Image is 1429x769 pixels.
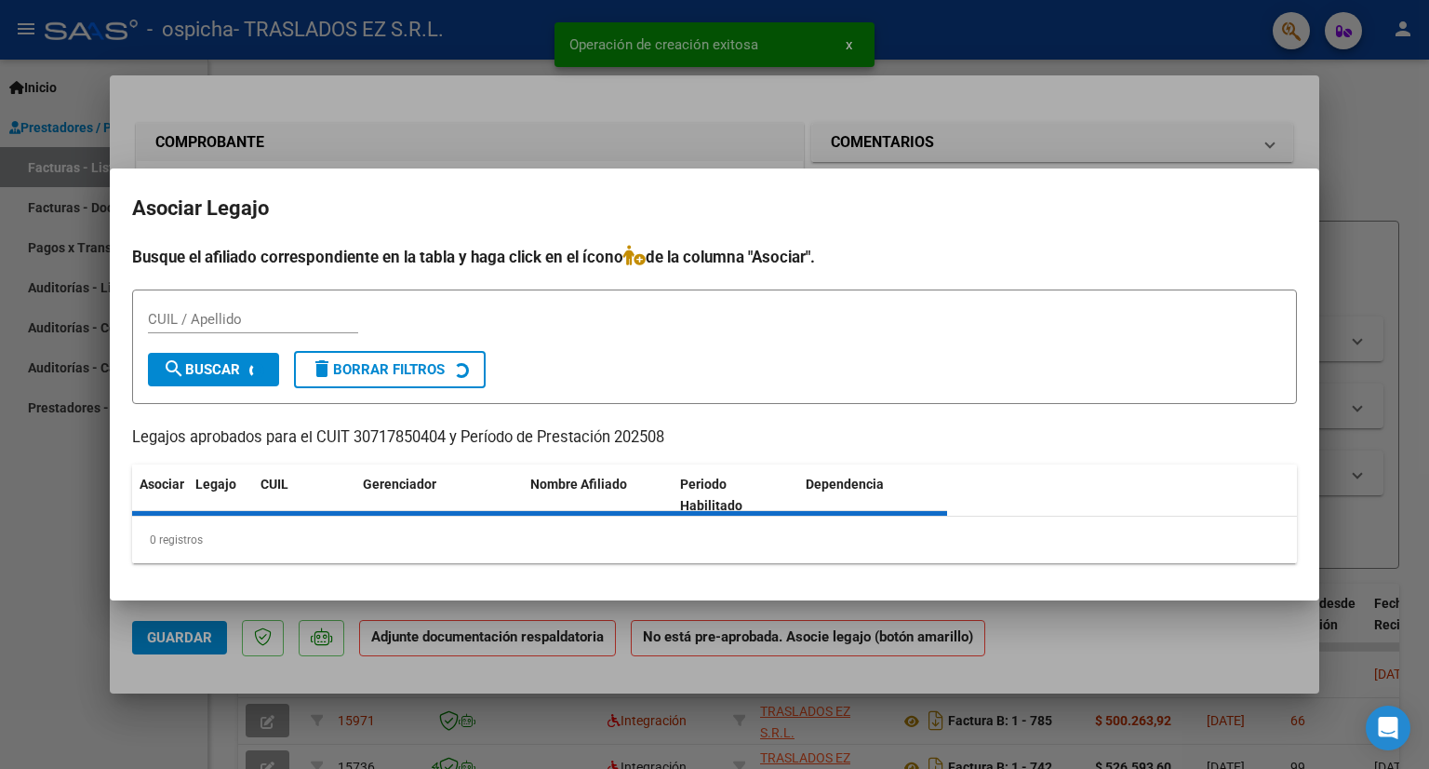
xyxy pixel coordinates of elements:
[673,465,798,526] datatable-header-cell: Periodo Habilitado
[530,477,627,492] span: Nombre Afiliado
[132,426,1297,450] p: Legajos aprobados para el CUIT 30717850404 y Período de Prestación 202508
[311,361,445,378] span: Borrar Filtros
[1366,706,1410,750] div: Open Intercom Messenger
[188,465,253,526] datatable-header-cell: Legajo
[798,465,948,526] datatable-header-cell: Dependencia
[148,353,279,386] button: Buscar
[253,465,355,526] datatable-header-cell: CUIL
[363,477,436,492] span: Gerenciador
[163,358,185,380] mat-icon: search
[163,361,240,378] span: Buscar
[311,358,333,380] mat-icon: delete
[132,191,1297,226] h2: Asociar Legajo
[132,245,1297,269] h4: Busque el afiliado correspondiente en la tabla y haga click en el ícono de la columna "Asociar".
[195,477,236,492] span: Legajo
[132,517,1297,563] div: 0 registros
[140,477,184,492] span: Asociar
[132,465,188,526] datatable-header-cell: Asociar
[355,465,523,526] datatable-header-cell: Gerenciador
[806,477,884,492] span: Dependencia
[260,477,288,492] span: CUIL
[680,477,742,513] span: Periodo Habilitado
[294,351,486,388] button: Borrar Filtros
[523,465,673,526] datatable-header-cell: Nombre Afiliado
